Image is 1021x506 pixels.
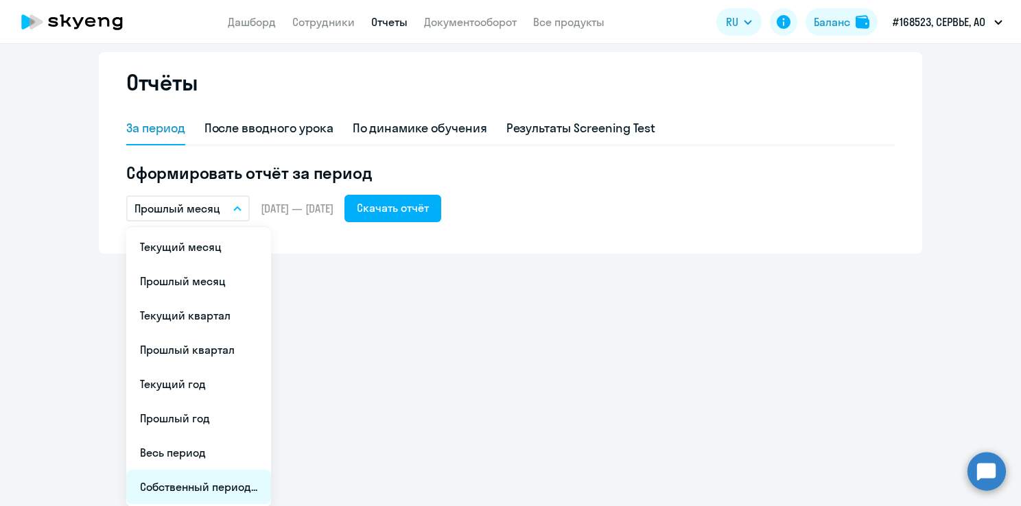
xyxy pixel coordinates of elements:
button: Скачать отчёт [344,195,441,222]
div: Скачать отчёт [357,200,429,216]
a: Документооборот [424,15,517,29]
button: Балансbalance [806,8,878,36]
button: RU [716,8,762,36]
img: balance [856,15,869,29]
h2: Отчёты [126,69,198,96]
a: Отчеты [371,15,408,29]
p: Прошлый месяц [134,200,220,217]
div: Баланс [814,14,850,30]
h5: Сформировать отчёт за период [126,162,895,184]
button: Прошлый месяц [126,195,250,221]
div: По динамике обучения [353,119,487,137]
button: #168523, СЕРВЬЕ, АО [886,5,1009,38]
p: #168523, СЕРВЬЕ, АО [893,14,985,30]
a: Все продукты [533,15,605,29]
div: После вводного урока [204,119,333,137]
a: Сотрудники [292,15,355,29]
span: [DATE] — [DATE] [261,201,333,216]
a: Дашборд [228,15,276,29]
div: За период [126,119,185,137]
span: RU [726,14,738,30]
div: Результаты Screening Test [506,119,656,137]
